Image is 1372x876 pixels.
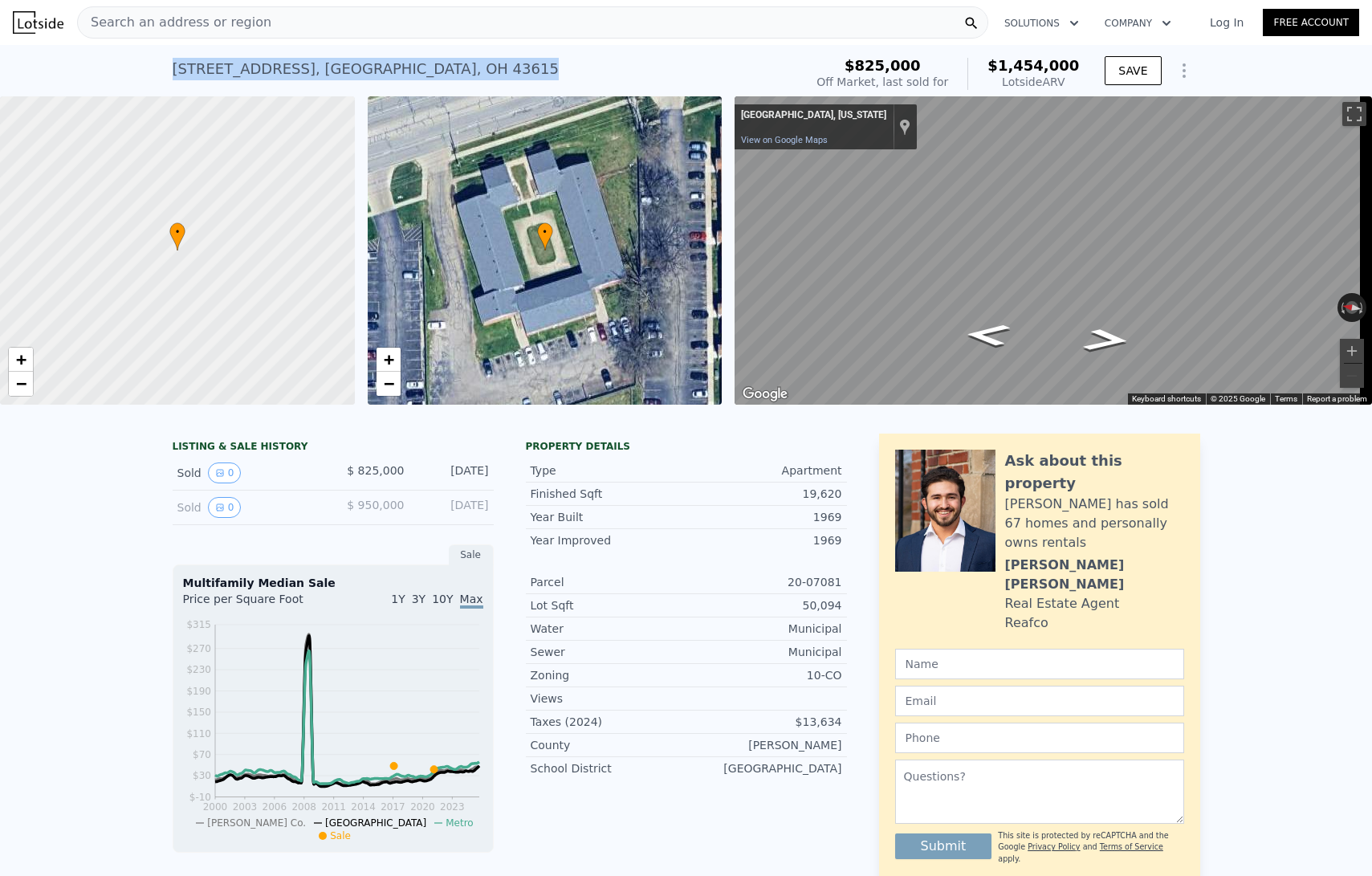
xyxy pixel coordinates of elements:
input: Email [895,686,1184,716]
div: [PERSON_NAME] [PERSON_NAME] [1005,556,1184,594]
div: 1969 [686,509,842,525]
span: • [537,225,553,239]
div: Taxes (2024) [531,714,686,730]
div: Zoning [531,667,686,683]
div: 19,620 [686,486,842,502]
tspan: $315 [186,619,211,630]
span: Metro [446,817,473,829]
a: View on Google Maps [741,135,828,145]
tspan: 2023 [440,801,465,813]
button: SAVE [1105,56,1161,85]
tspan: 2011 [321,801,346,813]
tspan: 2014 [351,801,376,813]
div: [STREET_ADDRESS] , [GEOGRAPHIC_DATA] , OH 43615 [173,58,559,80]
div: 1969 [686,532,842,548]
a: Privacy Policy [1028,842,1080,851]
span: © 2025 Google [1211,394,1265,403]
span: Search an address or region [78,13,271,32]
a: Open this area in Google Maps (opens a new window) [739,384,792,405]
div: Street View [735,96,1372,405]
div: County [531,737,686,753]
div: Real Estate Agent [1005,594,1120,613]
button: Company [1092,9,1184,38]
span: − [383,373,393,393]
div: LISTING & SALE HISTORY [173,440,494,456]
button: Rotate counterclockwise [1337,293,1346,322]
div: 20-07081 [686,574,842,590]
div: [GEOGRAPHIC_DATA] [686,760,842,776]
span: 3Y [412,593,425,605]
a: Free Account [1263,9,1359,36]
span: 1Y [391,593,405,605]
tspan: $-10 [189,792,210,803]
button: View historical data [208,462,242,483]
button: Solutions [991,9,1092,38]
div: Off Market, last sold for [816,74,948,90]
tspan: 2000 [202,801,227,813]
button: Toggle fullscreen view [1342,102,1366,126]
span: [PERSON_NAME] Co. [207,817,306,829]
button: Zoom out [1340,364,1364,388]
div: Water [531,621,686,637]
span: Max [460,593,483,609]
button: Keyboard shortcuts [1132,393,1201,405]
span: Sale [330,830,351,841]
div: Multifamily Median Sale [183,575,483,591]
a: Zoom out [9,372,33,396]
div: Municipal [686,644,842,660]
a: Log In [1191,14,1263,31]
div: [PERSON_NAME] has sold 67 homes and personally owns rentals [1005,495,1184,552]
div: [PERSON_NAME] [686,737,842,753]
button: Reset the view [1337,299,1367,316]
div: [GEOGRAPHIC_DATA], [US_STATE] [741,109,886,122]
img: Lotside [13,11,63,34]
div: Property details [526,440,847,453]
div: Finished Sqft [531,486,686,502]
div: School District [531,760,686,776]
tspan: $70 [193,749,211,760]
div: Views [531,691,686,707]
tspan: 2020 [410,801,435,813]
button: View historical data [208,497,242,518]
div: $13,634 [686,714,842,730]
tspan: $230 [186,664,211,675]
span: + [16,349,26,369]
button: Submit [895,833,992,859]
div: [DATE] [417,497,489,518]
img: Google [739,384,792,405]
div: • [537,222,553,251]
div: Sold [177,497,320,518]
a: Zoom in [377,348,401,372]
div: Apartment [686,462,842,479]
a: Zoom out [377,372,401,396]
a: Terms (opens in new tab) [1275,394,1297,403]
input: Phone [895,723,1184,753]
tspan: $110 [186,728,211,740]
button: Show Options [1168,55,1200,87]
span: + [383,349,393,369]
span: [GEOGRAPHIC_DATA] [325,817,426,829]
div: This site is protected by reCAPTCHA and the Google and apply. [998,830,1183,865]
a: Show location on map [899,118,910,136]
span: $1,454,000 [987,57,1079,74]
tspan: 2006 [262,801,287,813]
div: • [169,222,185,251]
button: Rotate clockwise [1358,293,1367,322]
tspan: $150 [186,707,211,718]
div: Reafco [1005,613,1048,633]
span: 10Y [432,593,453,605]
input: Name [895,649,1184,679]
div: Sale [449,544,494,565]
div: Year Improved [531,532,686,548]
div: Lotside ARV [987,74,1079,90]
span: $ 950,000 [347,499,404,511]
div: Price per Square Foot [183,591,333,617]
tspan: $270 [186,643,211,654]
tspan: $190 [186,686,211,697]
path: Go South [1064,324,1150,357]
tspan: 2003 [232,801,257,813]
div: Ask about this property [1005,450,1184,495]
button: Zoom in [1340,339,1364,363]
div: Year Built [531,509,686,525]
tspan: 2017 [381,801,405,813]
